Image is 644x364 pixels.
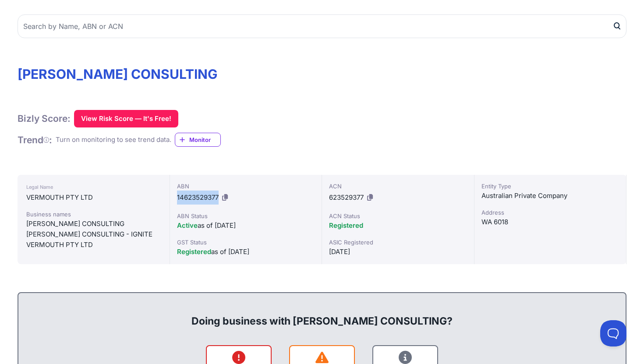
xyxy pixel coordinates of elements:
span: Registered [177,247,211,256]
h1: Trend : [18,134,52,146]
div: Address [481,208,619,217]
div: ASIC Registered [329,238,467,247]
div: as of [DATE] [177,220,315,231]
div: Turn on monitoring to see trend data. [56,135,171,145]
div: Business names [26,210,161,219]
div: [DATE] [329,247,467,257]
span: Active [177,221,198,230]
div: WA 6018 [481,217,619,227]
div: as of [DATE] [177,247,315,257]
input: Search by Name, ABN or ACN [18,14,626,38]
div: Legal Name [26,182,161,192]
div: Entity Type [481,182,619,191]
button: View Risk Score — It's Free! [74,110,178,127]
div: ABN [177,182,315,191]
span: Registered [329,221,363,230]
div: VERMOUTH PTY LTD [26,240,161,250]
div: VERMOUTH PTY LTD [26,192,161,203]
div: GST Status [177,238,315,247]
iframe: Toggle Customer Support [600,320,626,346]
div: Australian Private Company [481,191,619,201]
div: ABN Status [177,212,315,220]
span: 14623529377 [177,193,219,201]
div: ACN Status [329,212,467,220]
span: Monitor [189,135,220,144]
a: Monitor [175,133,221,147]
h1: [PERSON_NAME] CONSULTING [18,66,626,82]
h1: Bizly Score: [18,113,71,124]
div: [PERSON_NAME] CONSULTING [26,219,161,229]
span: 623529377 [329,193,364,201]
div: ACN [329,182,467,191]
div: [PERSON_NAME] CONSULTING - IGNITE [26,229,161,240]
div: Doing business with [PERSON_NAME] CONSULTING? [27,300,617,328]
